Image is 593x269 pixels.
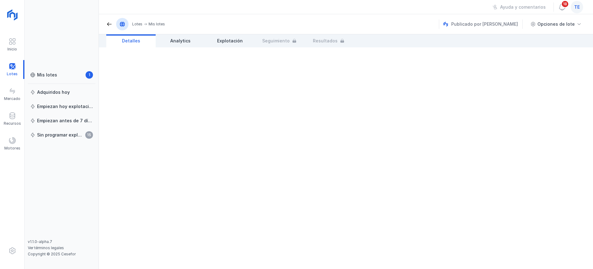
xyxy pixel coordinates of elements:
span: Analytics [170,38,191,44]
div: Recursos [4,121,21,126]
a: Mis lotes1 [28,69,95,80]
span: 15 [85,131,93,139]
div: Adquiridos hoy [37,89,70,95]
img: nemus.svg [443,22,448,27]
span: Resultados [313,38,338,44]
span: 18 [561,0,569,8]
div: Copyright © 2025 Cesefor [28,252,95,257]
a: Explotación [205,34,254,47]
div: Empiezan hoy explotación [37,103,93,110]
div: Empiezan antes de 7 días [37,118,93,124]
div: Opciones de lote [537,21,575,27]
a: Ver términos legales [28,245,64,250]
span: Detalles [122,38,140,44]
a: Empiezan hoy explotación [28,101,95,112]
div: Mis lotes [149,22,165,27]
a: Empiezan antes de 7 días [28,115,95,126]
div: Mis lotes [37,72,57,78]
div: Inicio [7,47,17,52]
div: Lotes [132,22,142,27]
div: Publicado por [PERSON_NAME] [443,20,524,29]
a: Adquiridos hoy [28,87,95,98]
a: Sin programar explotación15 [28,129,95,141]
div: v1.1.0-alpha.7 [28,239,95,244]
button: Ayuda y comentarios [489,2,550,12]
img: logoRight.svg [5,7,20,23]
a: Detalles [106,34,156,47]
a: Seguimiento [254,34,304,47]
span: Explotación [217,38,243,44]
a: Resultados [304,34,353,47]
span: 1 [86,71,93,79]
div: Motores [4,146,20,151]
span: te [574,4,580,10]
div: Sin programar explotación [37,132,83,138]
span: Seguimiento [262,38,290,44]
div: Ayuda y comentarios [500,4,546,10]
a: Analytics [156,34,205,47]
div: Mercado [4,96,20,101]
